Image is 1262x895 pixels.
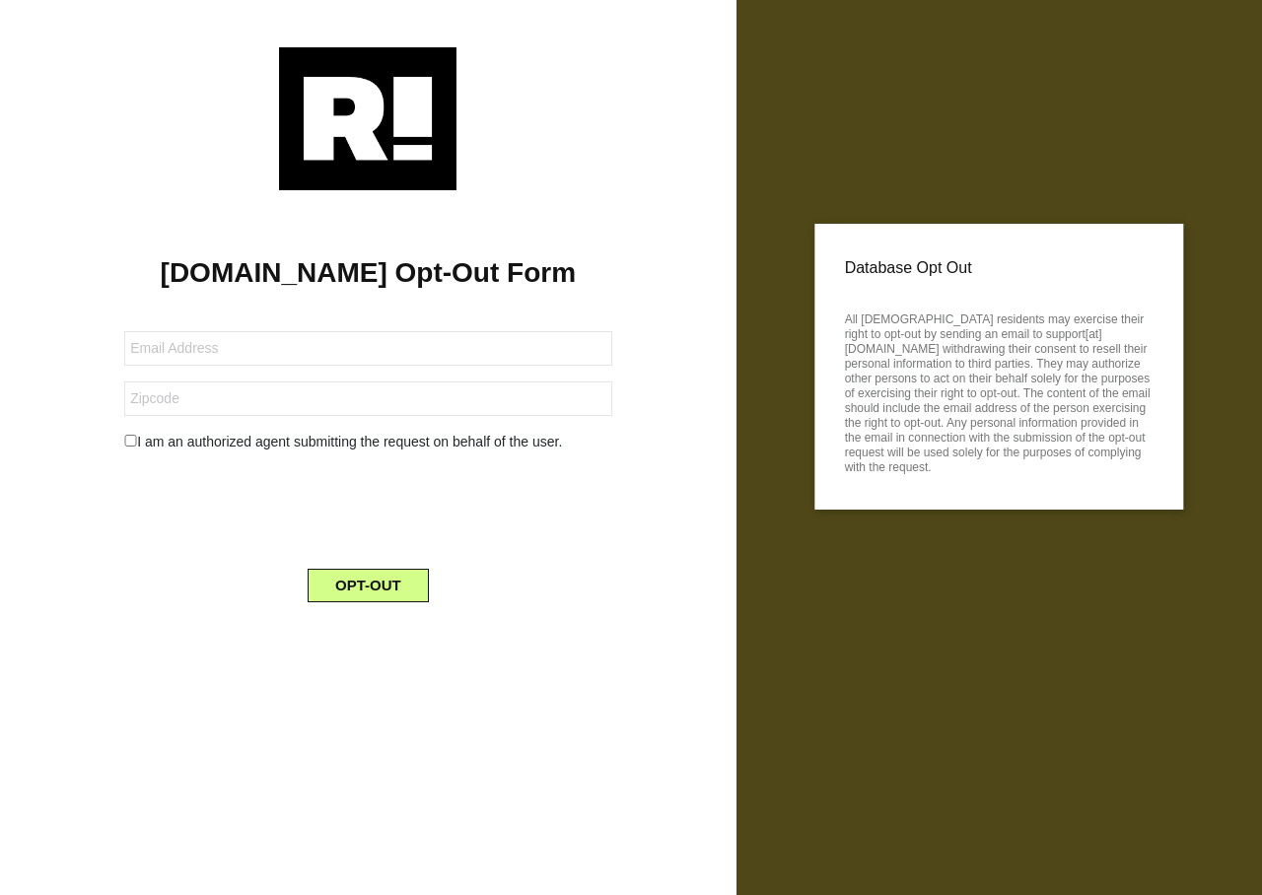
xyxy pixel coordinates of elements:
[109,432,626,452] div: I am an authorized agent submitting the request on behalf of the user.
[845,253,1154,283] p: Database Opt Out
[124,381,611,416] input: Zipcode
[845,307,1154,475] p: All [DEMOGRAPHIC_DATA] residents may exercise their right to opt-out by sending an email to suppo...
[218,468,518,545] iframe: reCAPTCHA
[308,569,429,602] button: OPT-OUT
[124,331,611,366] input: Email Address
[279,47,456,190] img: Retention.com
[30,256,707,290] h1: [DOMAIN_NAME] Opt-Out Form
